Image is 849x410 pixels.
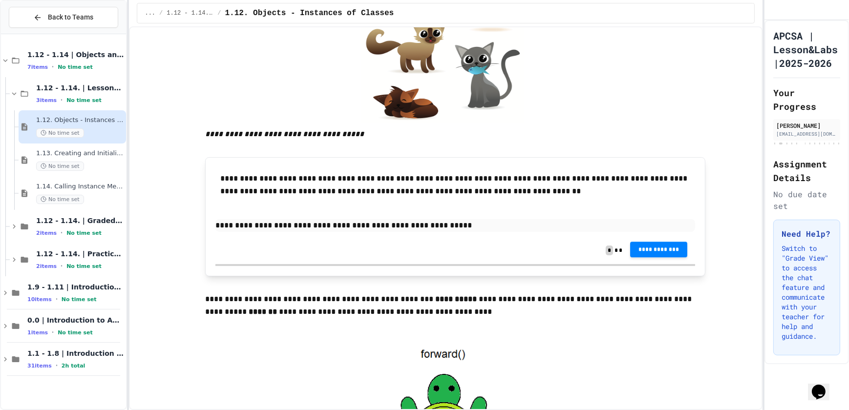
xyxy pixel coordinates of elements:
span: 0.0 | Introduction to APCSA [27,316,124,325]
h1: APCSA | Lesson&Labs |2025-2026 [773,29,840,70]
span: No time set [62,296,97,303]
span: 1.12 - 1.14. | Lessons and Notes [167,9,213,17]
div: No due date set [773,188,840,212]
button: Back to Teams [9,7,118,28]
span: 2h total [62,363,85,369]
div: [PERSON_NAME] [776,121,837,130]
span: 2 items [36,230,57,236]
span: / [217,9,221,17]
span: 1.12. Objects - Instances of Classes [36,116,124,124]
span: • [61,262,63,270]
span: 2 items [36,263,57,269]
span: 1.12 - 1.14. | Lessons and Notes [36,83,124,92]
span: • [52,63,54,71]
span: 3 items [36,97,57,103]
span: Back to Teams [48,12,93,22]
span: No time set [36,195,84,204]
span: • [56,295,58,303]
h2: Assignment Details [773,157,840,184]
span: • [61,96,63,104]
span: 7 items [27,64,48,70]
h3: Need Help? [782,228,832,240]
span: No time set [66,230,102,236]
span: 1.1 - 1.8 | Introduction to Java [27,349,124,358]
span: No time set [36,128,84,138]
span: 1.13. Creating and Initializing Objects: Constructors [36,149,124,158]
span: No time set [58,329,93,336]
span: 1.12 - 1.14. | Graded Labs [36,216,124,225]
span: 1.14. Calling Instance Methods [36,183,124,191]
span: 1 items [27,329,48,336]
span: 1.12 - 1.14. | Practice Labs [36,249,124,258]
span: No time set [66,263,102,269]
span: • [61,229,63,237]
div: [EMAIL_ADDRESS][DOMAIN_NAME] [776,130,837,138]
span: / [159,9,163,17]
span: 1.12 - 1.14 | Objects and Instances of Classes [27,50,124,59]
span: • [52,328,54,336]
span: No time set [58,64,93,70]
span: 31 items [27,363,52,369]
iframe: chat widget [808,371,839,400]
span: • [56,362,58,369]
span: No time set [66,97,102,103]
span: No time set [36,162,84,171]
span: 10 items [27,296,52,303]
span: 1.12. Objects - Instances of Classes [225,7,394,19]
p: Switch to "Grade View" to access the chat feature and communicate with your teacher for help and ... [782,244,832,341]
span: 1.9 - 1.11 | Introduction to Methods [27,283,124,291]
span: ... [145,9,156,17]
h2: Your Progress [773,86,840,113]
